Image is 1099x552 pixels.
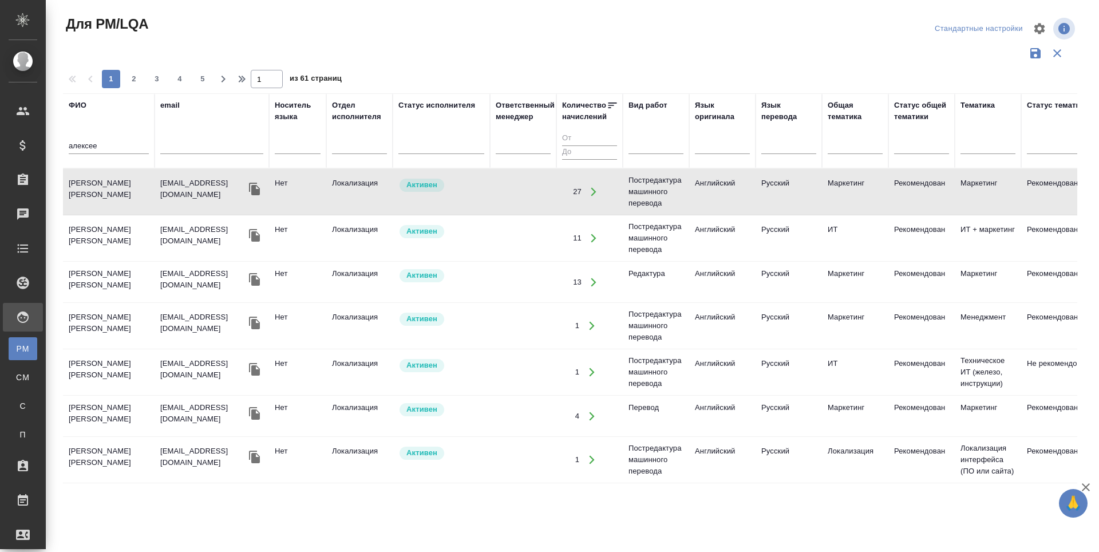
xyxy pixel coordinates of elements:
a: PM [9,337,37,360]
div: Общая тематика [828,100,883,123]
td: Локализация [326,352,393,392]
button: Открыть работы [582,270,606,294]
td: [PERSON_NAME] [PERSON_NAME] [63,262,155,302]
p: [EMAIL_ADDRESS][DOMAIN_NAME] [160,178,246,200]
td: Нет [269,352,326,392]
div: Рядовой исполнитель: назначай с учетом рейтинга [398,312,484,327]
button: Скопировать [246,405,263,422]
td: Маркетинг [822,306,888,346]
div: Ответственный менеджер [496,100,555,123]
span: Настроить таблицу [1026,15,1053,42]
td: Английский [689,306,756,346]
button: Скопировать [246,314,263,332]
td: Русский [756,306,822,346]
td: Менеджмент [955,306,1021,346]
td: Рекомендован [888,352,955,392]
a: С [9,395,37,417]
div: 11 [573,232,582,244]
td: Нет [269,396,326,436]
td: ИТ [822,218,888,258]
div: Вид работ [628,100,667,111]
td: Локализация [326,172,393,212]
p: [EMAIL_ADDRESS][DOMAIN_NAME] [160,224,246,247]
td: Синхронный перевод [623,503,689,543]
td: Русский [756,262,822,302]
p: Активен [406,360,437,371]
div: split button [932,20,1026,38]
button: Открыть работы [582,180,606,204]
td: Рекомендован [888,306,955,346]
div: Тематика [960,100,995,111]
td: Маркетинг [955,396,1021,436]
div: Язык перевода [761,100,816,123]
td: Русский [689,503,756,543]
td: Локализация [822,440,888,480]
td: Нет [269,306,326,346]
td: Рекомендован [888,440,955,480]
div: Язык оригинала [695,100,750,123]
td: [PERSON_NAME] [PERSON_NAME] [63,172,155,212]
td: Английский [689,440,756,480]
p: [EMAIL_ADDRESS][DOMAIN_NAME] [160,445,246,468]
button: Открыть работы [580,448,603,472]
td: Русский [756,218,822,258]
button: Скопировать [246,361,263,378]
td: Постредактура машинного перевода [623,349,689,395]
button: Открыть работы [580,404,603,428]
td: Русский [756,352,822,392]
td: ИТ [822,352,888,392]
div: email [160,100,180,111]
button: 2 [125,70,143,88]
p: Активен [406,447,437,459]
p: [EMAIL_ADDRESS][DOMAIN_NAME] [160,358,246,381]
td: Русский [756,396,822,436]
td: Маркетинг [822,262,888,302]
div: Количество начислений [562,100,607,123]
td: Перевод [623,396,689,436]
p: Активен [406,226,437,237]
div: Отдел исполнителя [332,100,387,123]
input: От [562,132,617,146]
span: CM [14,372,31,383]
div: 1 [575,366,579,378]
td: Постредактура машинного перевода [623,303,689,349]
td: Рекомендован [888,396,955,436]
td: Маркетинг [955,172,1021,212]
p: [EMAIL_ADDRESS][DOMAIN_NAME] [160,402,246,425]
button: 4 [171,70,189,88]
div: Рядовой исполнитель: назначай с учетом рейтинга [398,268,484,283]
p: Активен [406,404,437,415]
input: До [562,145,617,160]
p: Активен [406,179,437,191]
td: Нет [269,262,326,302]
td: [PERSON_NAME] [PERSON_NAME] [63,352,155,392]
span: PM [14,343,31,354]
td: Нет [269,172,326,212]
td: Локализация [326,306,393,346]
p: [EMAIL_ADDRESS][DOMAIN_NAME] [160,312,246,334]
span: 5 [193,73,212,85]
button: Сохранить фильтры [1025,42,1046,64]
div: 13 [573,277,582,288]
td: Редактура [623,262,689,302]
td: ИТ + маркетинг [955,218,1021,258]
td: Нет [269,440,326,480]
td: Общая Тематика [955,503,1021,543]
div: Рядовой исполнитель: назначай с учетом рейтинга [398,402,484,417]
td: Маркетинг [822,396,888,436]
td: Маркетинг [955,262,1021,302]
td: Маркетинг [822,172,888,212]
span: 🙏 [1064,491,1083,515]
td: [PERSON_NAME] [PERSON_NAME] [63,218,155,258]
td: Английский [756,503,822,543]
span: Посмотреть информацию [1053,18,1077,40]
td: Рекомендован [888,262,955,302]
td: Нет [269,218,326,258]
td: [PERSON_NAME] [PERSON_NAME] [63,306,155,346]
span: С [14,400,31,412]
div: 27 [573,186,582,198]
button: Скопировать [246,271,263,288]
td: Русский [756,172,822,212]
td: Рекомендован [888,172,955,212]
button: Скопировать [246,448,263,466]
